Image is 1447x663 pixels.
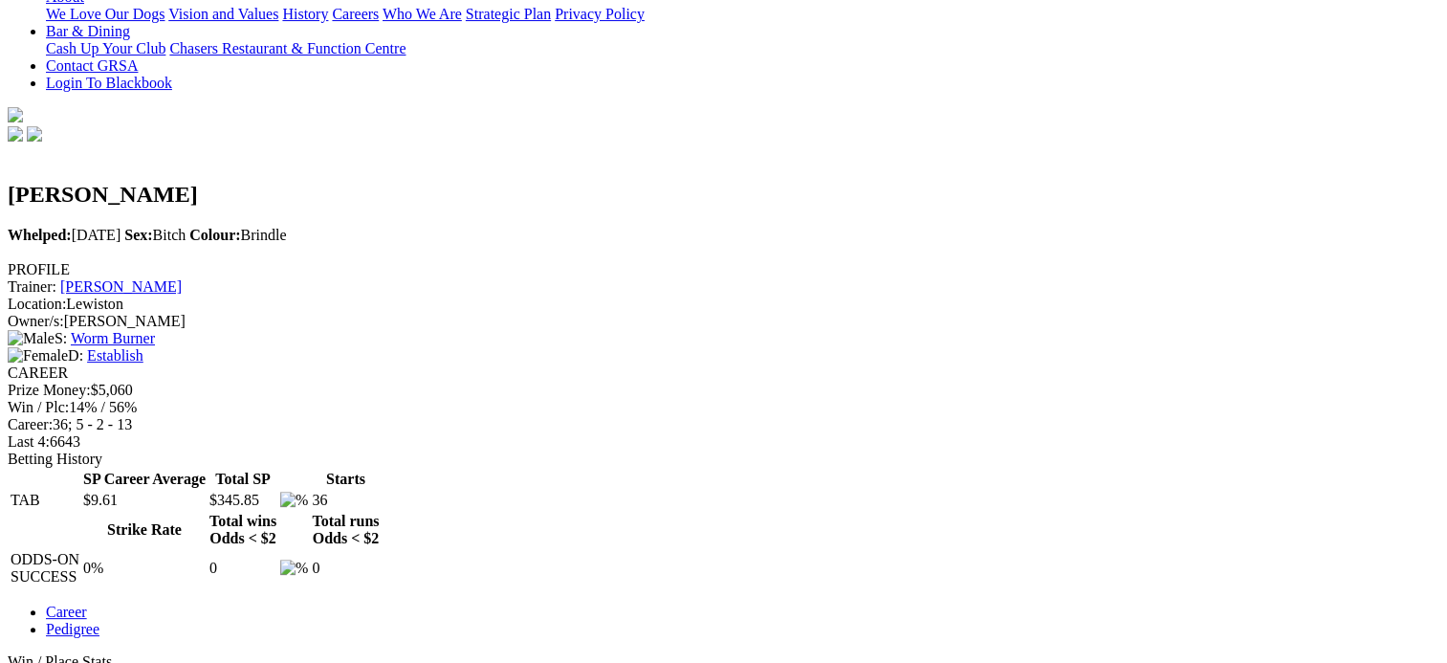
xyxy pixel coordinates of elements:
span: S: [8,330,67,346]
div: CAREER [8,365,1439,382]
img: % [280,492,308,509]
div: [PERSON_NAME] [8,313,1439,330]
div: $5,060 [8,382,1439,399]
a: Login To Blackbook [46,75,172,91]
a: Establish [87,347,143,364]
a: Vision and Values [168,6,278,22]
div: 36; 5 - 2 - 13 [8,416,1439,433]
a: Strategic Plan [466,6,551,22]
span: Owner/s: [8,313,64,329]
span: Trainer: [8,278,56,295]
td: ODDS-ON SUCCESS [10,550,80,586]
a: Chasers Restaurant & Function Centre [169,40,406,56]
span: Bitch [124,227,186,243]
th: Total runs Odds < $2 [311,512,380,548]
td: 0 [311,550,380,586]
th: Strike Rate [82,512,207,548]
td: 0% [82,550,207,586]
div: 14% / 56% [8,399,1439,416]
td: 36 [311,491,380,510]
span: Last 4: [8,433,50,450]
a: Who We Are [383,6,462,22]
span: D: [8,347,83,364]
a: Careers [332,6,379,22]
img: logo-grsa-white.png [8,107,23,122]
td: $345.85 [208,491,277,510]
span: Location: [8,296,66,312]
a: Worm Burner [71,330,155,346]
b: Colour: [189,227,240,243]
img: twitter.svg [27,126,42,142]
img: Male [8,330,55,347]
a: We Love Our Dogs [46,6,164,22]
span: Prize Money: [8,382,91,398]
td: $9.61 [82,491,207,510]
a: Career [46,604,87,620]
div: Betting History [8,451,1439,468]
th: Total wins Odds < $2 [208,512,277,548]
img: Female [8,347,68,365]
h2: [PERSON_NAME] [8,182,1439,208]
th: Total SP [208,470,277,489]
div: Lewiston [8,296,1439,313]
b: Whelped: [8,227,72,243]
span: Brindle [189,227,286,243]
a: History [282,6,328,22]
img: % [280,560,308,577]
span: Career: [8,416,53,432]
a: [PERSON_NAME] [60,278,182,295]
b: Sex: [124,227,152,243]
a: Pedigree [46,621,99,637]
div: 6643 [8,433,1439,451]
img: facebook.svg [8,126,23,142]
a: Bar & Dining [46,23,130,39]
div: About [46,6,1439,23]
a: Contact GRSA [46,57,138,74]
a: Privacy Policy [555,6,645,22]
div: Bar & Dining [46,40,1439,57]
div: PROFILE [8,261,1439,278]
td: 0 [208,550,277,586]
span: [DATE] [8,227,121,243]
th: SP Career Average [82,470,207,489]
th: Starts [311,470,380,489]
td: TAB [10,491,80,510]
span: Win / Plc: [8,399,69,415]
a: Cash Up Your Club [46,40,165,56]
